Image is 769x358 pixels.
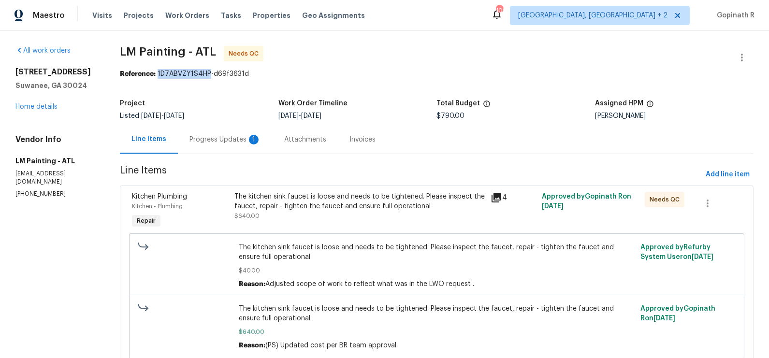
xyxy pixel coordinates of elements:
span: Gopinath R [713,11,754,20]
h2: [STREET_ADDRESS] [15,67,97,77]
b: Reference: [120,71,156,77]
h5: LM Painting - ATL [15,156,97,166]
span: [DATE] [542,203,564,210]
a: Home details [15,103,58,110]
span: $640.00 [234,213,260,219]
span: Tasks [221,12,241,19]
div: 1D7ABVZY1S4HP-d69f3631d [120,69,754,79]
span: Approved by Gopinath R on [640,305,715,322]
h5: Total Budget [436,100,480,107]
span: Line Items [120,166,702,184]
span: [DATE] [164,113,184,119]
span: Properties [253,11,290,20]
div: [PERSON_NAME] [595,113,754,119]
span: Work Orders [165,11,209,20]
span: Approved by Gopinath R on [542,193,632,210]
span: LM Painting - ATL [120,46,216,57]
span: Kitchen - Plumbing [132,203,183,209]
span: Reason: [239,342,265,349]
button: Add line item [702,166,754,184]
span: The hpm assigned to this work order. [646,100,654,113]
span: Listed [120,113,184,119]
span: Visits [92,11,112,20]
div: 1 [249,135,259,144]
span: Approved by Refurby System User on [640,244,713,260]
span: [GEOGRAPHIC_DATA], [GEOGRAPHIC_DATA] + 2 [518,11,667,20]
span: [DATE] [141,113,161,119]
span: - [141,113,184,119]
span: [DATE] [692,254,713,260]
h5: Suwanee, GA 30024 [15,81,97,90]
p: [PHONE_NUMBER] [15,190,97,198]
div: Attachments [284,135,326,144]
span: Maestro [33,11,65,20]
a: All work orders [15,47,71,54]
span: The kitchen sink faucet is loose and needs to be tightened. Please inspect the faucet, repair - t... [239,243,635,262]
span: $40.00 [239,266,635,275]
div: Progress Updates [189,135,261,144]
h5: Assigned HPM [595,100,643,107]
div: 102 [496,6,503,15]
span: $790.00 [436,113,464,119]
span: Adjusted scope of work to reflect what was in the LWO request . [265,281,474,287]
div: The kitchen sink faucet is loose and needs to be tightened. Please inspect the faucet, repair - t... [234,192,485,211]
span: (PS) Updated cost per BR team approval. [265,342,398,349]
span: Projects [124,11,154,20]
span: Geo Assignments [302,11,365,20]
span: The kitchen sink faucet is loose and needs to be tightened. Please inspect the faucet, repair - t... [239,304,635,323]
span: Needs QC [650,195,683,204]
span: $640.00 [239,327,635,337]
div: Line Items [131,134,166,144]
span: - [278,113,321,119]
span: Repair [133,216,160,226]
div: Invoices [349,135,376,144]
span: Needs QC [229,49,262,58]
h5: Project [120,100,145,107]
h5: Work Order Timeline [278,100,348,107]
span: [DATE] [301,113,321,119]
span: Add line item [706,169,750,181]
span: Reason: [239,281,265,287]
div: 4 [491,192,536,203]
span: [DATE] [653,315,675,322]
span: The total cost of line items that have been proposed by Opendoor. This sum includes line items th... [483,100,491,113]
span: [DATE] [278,113,299,119]
span: Kitchen Plumbing [132,193,187,200]
p: [EMAIL_ADDRESS][DOMAIN_NAME] [15,170,97,186]
h4: Vendor Info [15,135,97,144]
